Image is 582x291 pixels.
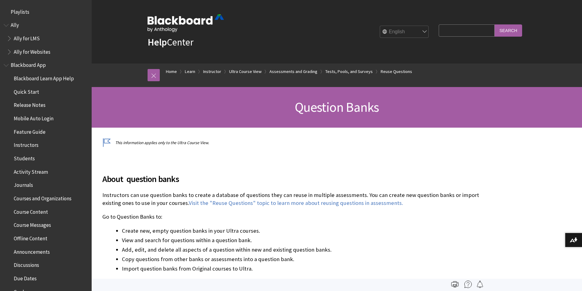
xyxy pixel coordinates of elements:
li: Import question banks from Original courses to Ultra. [122,264,481,273]
p: This information applies only to the Ultra Course View. [102,140,481,146]
span: About question banks [102,173,481,185]
span: Blackboard Learn App Help [14,73,74,82]
a: Visit the "Reuse Questions" topic to learn more about reusing questions in assessments. [189,199,403,207]
p: Instructors can use question banks to create a database of questions they can reuse in multiple a... [102,191,481,207]
span: Due Dates [14,273,37,282]
span: Ally [11,20,19,28]
span: Courses and Organizations [14,193,71,202]
span: Quick Start [14,87,39,95]
a: Assessments and Grading [269,68,317,75]
li: View and search for questions within a question bank. [122,236,481,245]
img: More help [464,281,472,288]
span: Journals [14,180,33,188]
a: HelpCenter [148,36,193,48]
a: Learn [185,68,195,75]
select: Site Language Selector [380,26,429,38]
li: Create new, empty question banks in your Ultra courses. [122,227,481,235]
span: Ally for LMS [14,33,40,42]
span: Ally for Websites [14,47,50,55]
input: Search [495,24,522,36]
span: Students [14,153,35,162]
strong: Help [148,36,167,48]
span: Course Content [14,207,48,215]
span: Instructors [14,140,38,148]
span: Playlists [11,7,29,15]
a: Tests, Pools, and Surveys [325,68,373,75]
nav: Book outline for Playlists [4,7,88,17]
a: Ultra Course View [229,68,262,75]
span: Release Notes [14,100,46,108]
img: Blackboard by Anthology [148,14,224,32]
p: Go to Question Banks to: [102,213,481,221]
span: Mobile Auto Login [14,113,53,122]
span: Announcements [14,247,50,255]
span: Question Banks [295,99,379,115]
span: Discussions [14,260,39,268]
span: Offline Content [14,233,47,242]
nav: Book outline for Anthology Ally Help [4,20,88,57]
span: Blackboard App [11,60,46,68]
span: Activity Stream [14,167,48,175]
img: Follow this page [476,281,484,288]
a: Reuse Questions [381,68,412,75]
a: Instructor [203,68,221,75]
img: Print [451,281,459,288]
a: Home [166,68,177,75]
span: Course Messages [14,220,51,228]
li: Copy questions from other banks or assessments into a question bank. [122,255,481,264]
li: Add, edit, and delete all aspects of a question within new and existing question banks. [122,246,481,254]
span: Feature Guide [14,127,46,135]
